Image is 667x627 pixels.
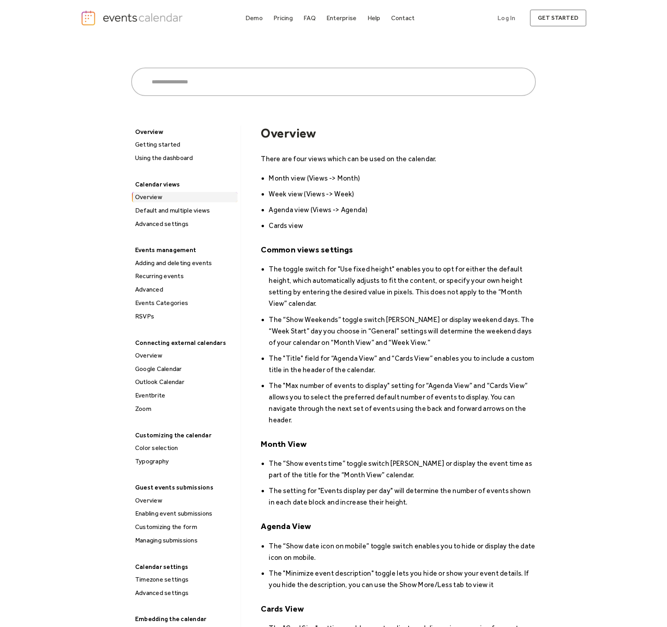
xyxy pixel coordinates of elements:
h5: Month View [261,438,536,450]
div: Zoom [133,404,237,414]
div: Embedding the calendar [131,613,237,625]
a: Demo [242,13,266,23]
div: Advanced settings [133,588,237,598]
div: Customizing the calendar [131,429,237,441]
div: FAQ [303,16,316,20]
div: Default and multiple views [133,205,237,216]
div: Getting started [133,139,237,150]
a: Events Categories [132,298,237,308]
li: The toggle switch for "Use fixed height" enables you to opt for either the default height, which ... [269,263,536,309]
a: home [81,10,185,26]
div: Recurring events [133,271,237,281]
a: Color selection [132,443,237,453]
a: Eventbrite [132,390,237,401]
a: Pricing [270,13,296,23]
li: The "Max number of events to display" setting for “Agenda View” and “Cards View” allows you to se... [269,380,536,426]
a: Help [364,13,384,23]
div: Timezone settings [133,574,237,585]
a: Overview [132,350,237,361]
a: Customizing the form [132,522,237,532]
a: Timezone settings [132,574,237,585]
li: The "Title" field for “Agenda View” and “Cards View” enables you to include a custom title in the... [269,352,536,375]
li: The “Show events time” toggle switch [PERSON_NAME] or display the event time as part of the title... [269,458,536,480]
div: Connecting external calendars [131,337,237,349]
a: Default and multiple views [132,205,237,216]
a: Overview [132,495,237,506]
a: Typography [132,456,237,467]
div: Pricing [273,16,293,20]
div: Events Categories [133,298,237,308]
a: RSVPs [132,311,237,322]
div: Demo [245,16,263,20]
li: Month view (Views -> Month) [269,172,536,184]
a: Recurring events [132,271,237,281]
div: Adding and deleting events [133,258,237,268]
li: Week view (Views -> Week) [269,188,536,200]
div: Overview [131,126,237,138]
div: Using the dashboard [133,153,237,163]
li: Agenda view (Views -> Agenda) [269,204,536,215]
div: Overview [133,350,237,361]
a: Adding and deleting events [132,258,237,268]
div: Enterprise [326,16,356,20]
a: Enabling event submissions [132,508,237,519]
div: Events management [131,244,237,256]
a: Advanced settings [132,219,237,229]
a: Log In [490,9,523,26]
div: Guest events submissions [131,481,237,493]
div: Calendar views [131,178,237,190]
li: The “Show Weekends” toggle switch [PERSON_NAME] or display weekend days. The “Week Start” day you... [269,314,536,348]
div: Advanced settings [133,219,237,229]
h5: Common views settings [261,244,536,255]
div: RSVPs [133,311,237,322]
a: Contact [388,13,418,23]
li: The setting for "Events display per day" will determine the number of events shown in each date b... [269,485,536,508]
div: Customizing the form [133,522,237,532]
a: Advanced settings [132,588,237,598]
div: Advanced [133,284,237,295]
div: Enabling event submissions [133,508,237,519]
div: Managing submissions [133,535,237,546]
div: Help [367,16,381,20]
h5: Cards View [261,603,536,614]
a: get started [530,9,586,26]
a: Outlook Calendar [132,377,237,387]
a: Enterprise [323,13,360,23]
h1: Overview [261,126,536,141]
a: Overview [132,192,237,202]
a: Google Calendar [132,364,237,374]
h5: Agenda View [261,520,536,532]
div: Google Calendar [133,364,237,374]
a: Managing submissions [132,535,237,546]
div: Overview [133,192,237,202]
li: The “Show date icon on mobile” toggle switch enables you to hide or display the date icon on mobile. [269,540,536,563]
a: FAQ [300,13,319,23]
div: Color selection [133,443,237,453]
li: Cards view [269,220,536,231]
div: Eventbrite [133,390,237,401]
div: Contact [391,16,415,20]
a: Getting started [132,139,237,150]
div: Calendar settings [131,561,237,573]
div: Overview [133,495,237,506]
a: Advanced [132,284,237,295]
a: Zoom [132,404,237,414]
a: Using the dashboard [132,153,237,163]
li: The "Minimize event description" toggle lets you hide or show your event details. If you hide the... [269,567,536,590]
div: Typography [133,456,237,467]
p: There are four views which can be used on the calendar. [261,153,536,164]
div: Outlook Calendar [133,377,237,387]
